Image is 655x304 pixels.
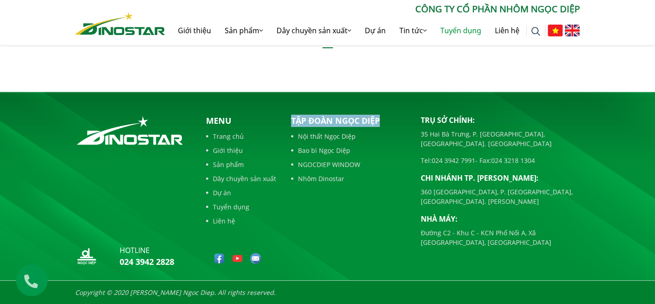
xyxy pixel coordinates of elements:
[421,228,580,247] p: Đường C2 - Khu C - KCN Phố Nối A, Xã [GEOGRAPHIC_DATA], [GEOGRAPHIC_DATA]
[291,160,407,169] a: NGOCDIEP WINDOW
[421,172,580,183] p: Chi nhánh TP. [PERSON_NAME]:
[291,115,407,127] p: Tập đoàn Ngọc Diệp
[421,156,580,165] p: Tel: - Fax:
[393,16,433,45] a: Tin tức
[206,146,276,155] a: Giới thiệu
[206,174,276,183] a: Dây chuyền sản xuất
[270,16,358,45] a: Dây chuyền sản xuất
[421,187,580,206] p: 360 [GEOGRAPHIC_DATA], P. [GEOGRAPHIC_DATA], [GEOGRAPHIC_DATA]. [PERSON_NAME]
[291,132,407,141] a: Nội thất Ngọc Diệp
[165,2,580,16] p: CÔNG TY CỔ PHẦN NHÔM NGỌC DIỆP
[206,160,276,169] a: Sản phẩm
[75,12,165,35] img: Nhôm Dinostar
[421,115,580,126] p: Trụ sở chính:
[206,188,276,198] a: Dự án
[75,115,185,147] img: logo_footer
[421,129,580,148] p: 35 Hai Bà Trưng, P. [GEOGRAPHIC_DATA], [GEOGRAPHIC_DATA]. [GEOGRAPHIC_DATA]
[565,25,580,36] img: English
[488,16,526,45] a: Liên hệ
[75,245,98,268] img: logo_nd_footer
[120,245,174,256] p: hotline
[171,16,218,45] a: Giới thiệu
[491,156,535,165] a: 024 3218 1304
[120,256,174,267] a: 024 3942 2828
[206,202,276,212] a: Tuyển dụng
[206,132,276,141] a: Trang chủ
[421,213,580,224] p: Nhà máy:
[75,288,276,297] i: Copyright © 2020 [PERSON_NAME] Ngoc Diep. All rights reserved.
[291,174,407,183] a: Nhôm Dinostar
[218,16,270,45] a: Sản phẩm
[358,16,393,45] a: Dự án
[291,146,407,155] a: Bao bì Ngọc Diệp
[432,156,475,165] a: 024 3942 7991
[548,25,563,36] img: Tiếng Việt
[206,216,276,226] a: Liên hệ
[206,115,276,127] p: Menu
[433,16,488,45] a: Tuyển dụng
[531,27,540,36] img: search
